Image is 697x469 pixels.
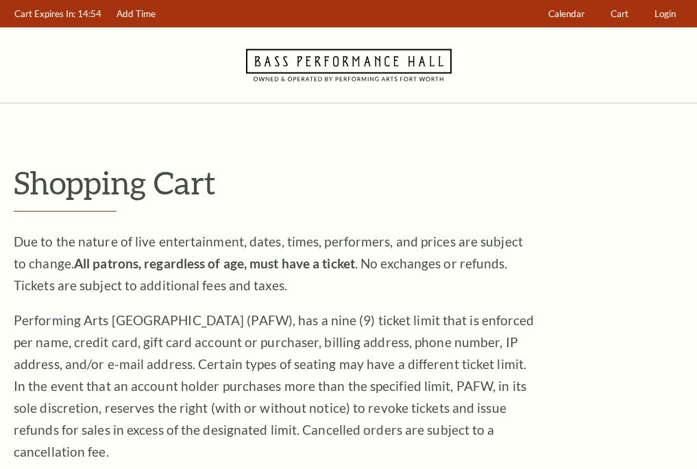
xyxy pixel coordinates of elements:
[14,8,75,19] span: Cart Expires In:
[74,255,355,271] strong: All patrons, regardless of age, must have a ticket
[14,233,523,293] span: Due to the nature of live entertainment, dates, times, performers, and prices are subject to chan...
[110,1,162,27] a: Add Time
[655,8,676,19] span: Login
[77,8,101,19] span: 14:54
[604,1,635,27] a: Cart
[648,1,683,27] a: Login
[542,1,591,27] a: Calendar
[14,165,683,200] p: Shopping Cart
[611,8,628,19] span: Cart
[14,309,535,463] p: Performing Arts [GEOGRAPHIC_DATA] (PAFW), has a nine (9) ticket limit that is enforced per name, ...
[548,8,585,19] span: Calendar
